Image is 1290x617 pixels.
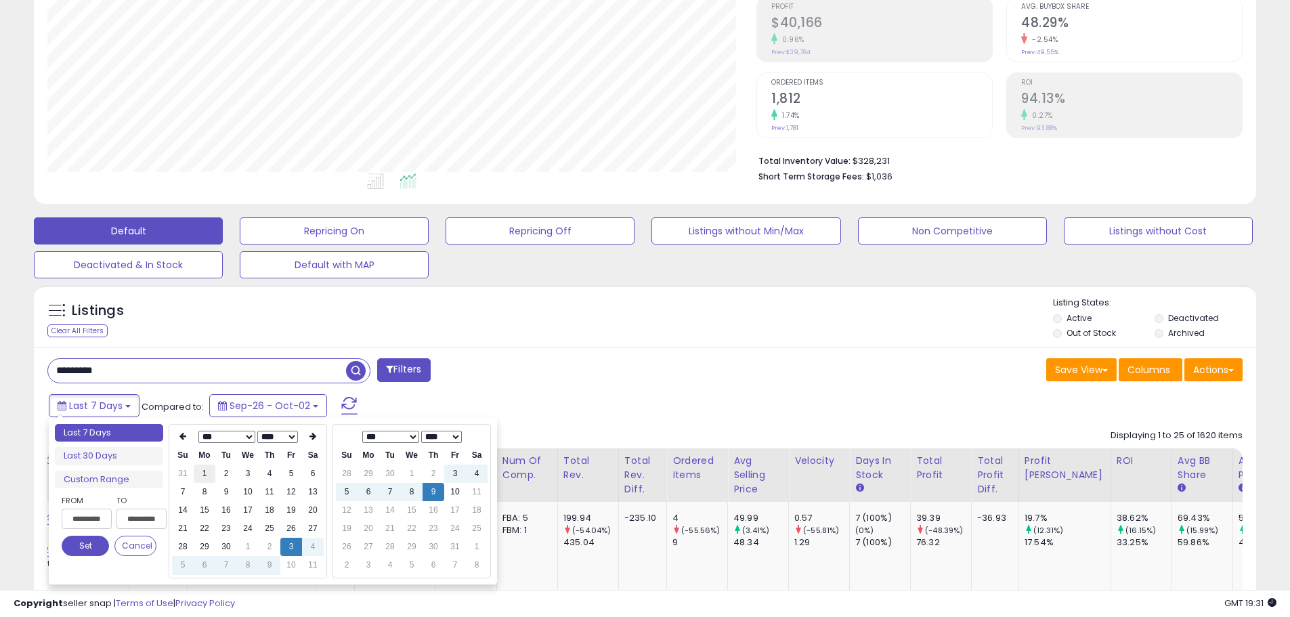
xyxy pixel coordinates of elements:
td: 1 [194,465,215,483]
div: 435.04 [563,536,618,549]
td: 5 [280,465,302,483]
small: (-55.56%) [681,525,720,536]
div: 38.62% [1117,512,1171,524]
small: (-48.39%) [925,525,963,536]
td: 7 [379,483,401,501]
span: ROI [1021,79,1242,87]
td: 13 [302,483,324,501]
td: 17 [444,501,466,519]
th: Mo [358,446,379,465]
small: Prev: 49.55% [1021,48,1058,56]
small: Prev: 1,781 [771,124,798,132]
th: Su [336,446,358,465]
td: 13 [358,501,379,519]
div: -235.10 [624,512,656,524]
td: 1 [401,465,423,483]
td: 28 [172,538,194,556]
span: Compared to: [142,400,204,413]
td: 9 [423,483,444,501]
li: Custom Range [55,471,163,489]
th: Su [172,446,194,465]
td: 30 [379,465,401,483]
button: Last 7 Days [49,394,139,417]
div: seller snap | | [14,597,235,610]
td: 24 [444,519,466,538]
div: Days In Stock [855,454,905,482]
td: 2 [259,538,280,556]
td: 22 [194,519,215,538]
td: 9 [259,556,280,574]
td: 31 [172,465,194,483]
small: (0%) [855,525,874,536]
td: 17 [237,501,259,519]
div: 4 [672,512,727,524]
td: 27 [302,519,324,538]
label: Out of Stock [1067,327,1116,339]
button: Cancel [114,536,156,556]
td: 1 [237,538,259,556]
div: 0.57 [794,512,849,524]
h2: 1,812 [771,91,992,109]
button: Columns [1119,358,1182,381]
div: 1.29 [794,536,849,549]
td: 8 [237,556,259,574]
small: (3.41%) [742,525,769,536]
div: 199.94 [563,512,618,524]
label: Deactivated [1168,312,1219,324]
small: (12.31%) [1033,525,1063,536]
td: 4 [302,538,324,556]
th: Sa [302,446,324,465]
span: Last 7 Days [69,399,123,412]
td: 20 [302,501,324,519]
th: Tu [215,446,237,465]
td: 22 [401,519,423,538]
td: 29 [194,538,215,556]
small: (15.99%) [1186,525,1218,536]
div: 59.86% [1178,536,1232,549]
td: 8 [401,483,423,501]
small: 0.27% [1027,110,1053,121]
td: 7 [172,483,194,501]
div: 69.43% [1178,512,1232,524]
li: Last 7 Days [55,424,163,442]
button: Repricing On [240,217,429,244]
td: 6 [423,556,444,574]
div: 33.25% [1117,536,1171,549]
td: 12 [336,501,358,519]
button: Set [62,536,109,556]
h2: 48.29% [1021,15,1242,33]
td: 5 [336,483,358,501]
button: Listings without Min/Max [651,217,840,244]
div: 48.34 [733,536,788,549]
div: Total Profit [916,454,966,482]
div: Avg BB Share [1178,454,1227,482]
a: Privacy Policy [175,597,235,610]
div: Clear All Filters [47,324,108,337]
td: 7 [444,556,466,574]
h2: 94.13% [1021,91,1242,109]
td: 10 [444,483,466,501]
div: Total Rev. Diff. [624,454,661,496]
td: 4 [259,465,280,483]
div: Total Profit Diff. [977,454,1013,496]
td: 1 [466,538,488,556]
div: Total Rev. [563,454,613,482]
td: 28 [379,538,401,556]
small: Avg BB Share. [1178,482,1186,494]
td: 7 [215,556,237,574]
span: 2025-10-10 19:31 GMT [1224,597,1276,610]
label: From [62,494,109,507]
td: 6 [302,465,324,483]
div: -36.93 [977,512,1008,524]
td: 18 [466,501,488,519]
h2: $40,166 [771,15,992,33]
span: Profit [771,3,992,11]
td: 3 [237,465,259,483]
th: Tu [379,446,401,465]
b: Total Inventory Value: [758,155,851,167]
td: 5 [401,556,423,574]
button: Filters [377,358,430,382]
div: Displaying 1 to 25 of 1620 items [1111,429,1243,442]
strong: Copyright [14,597,63,610]
b: Short Term Storage Fees: [758,171,864,182]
